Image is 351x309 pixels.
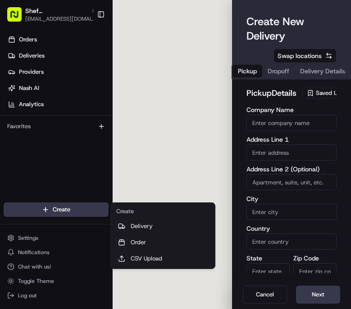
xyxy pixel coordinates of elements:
span: [DATE] [70,139,88,147]
span: Swap locations [278,51,322,60]
span: API Documentation [85,177,145,186]
label: State [246,255,290,261]
span: • [65,139,68,147]
input: Enter country [246,233,337,250]
img: 1736555255976-a54dd68f-1ca7-489b-9aae-adbdc363a1c4 [9,86,25,102]
h1: Create New Delivery [246,14,337,43]
div: 📗 [9,178,16,185]
input: Enter state [246,263,290,279]
div: Create [113,205,213,218]
button: See all [140,115,164,126]
span: Log out [18,292,36,299]
span: Notifications [18,249,50,256]
span: Pylon [90,199,109,206]
input: Apartment, suite, unit, etc. [246,174,337,190]
button: Start new chat [153,89,164,99]
span: Orders [19,36,37,44]
p: Welcome 👋 [9,36,164,50]
input: Clear [23,58,149,67]
div: We're available if you need us! [41,95,124,102]
span: Nash AI [19,84,39,92]
div: Past conversations [9,117,58,124]
input: Enter city [246,204,337,220]
label: City [246,196,337,202]
span: Chat with us! [18,263,51,270]
div: 💻 [76,178,83,185]
span: Dropoff [268,67,289,76]
label: Zip Code [293,255,337,261]
div: Favorites [4,119,109,134]
span: Knowledge Base [18,177,69,186]
a: 💻API Documentation [73,173,148,189]
input: Enter zip code [293,263,337,279]
button: Cancel [243,286,287,304]
button: Next [296,286,340,304]
span: Settings [18,234,38,242]
a: 📗Knowledge Base [5,173,73,189]
label: Company Name [246,107,337,113]
label: Country [246,225,337,232]
span: [EMAIL_ADDRESS][DOMAIN_NAME] [25,15,97,22]
span: Analytics [19,100,44,108]
input: Enter address [246,144,337,161]
label: Address Line 2 (Optional) [246,166,337,172]
span: Shef Support [28,139,63,147]
a: CSV Upload [113,251,213,267]
span: Deliveries [19,52,45,60]
a: Powered byPylon [64,198,109,206]
span: Providers [19,68,44,76]
div: Start new chat [41,86,148,95]
span: Shef [GEOGRAPHIC_DATA] [25,6,87,15]
span: Create [53,206,70,214]
a: Order [113,234,213,251]
span: Delivery Details [300,67,345,76]
a: Delivery [113,218,213,234]
span: Pickup [238,67,257,76]
img: Shef Support [9,131,23,145]
input: Enter company name [246,115,337,131]
img: Nash [9,9,27,27]
h2: pickup Details [246,87,296,99]
span: Toggle Theme [18,278,54,285]
label: Address Line 1 [246,136,337,143]
img: 8571987876998_91fb9ceb93ad5c398215_72.jpg [19,86,35,102]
